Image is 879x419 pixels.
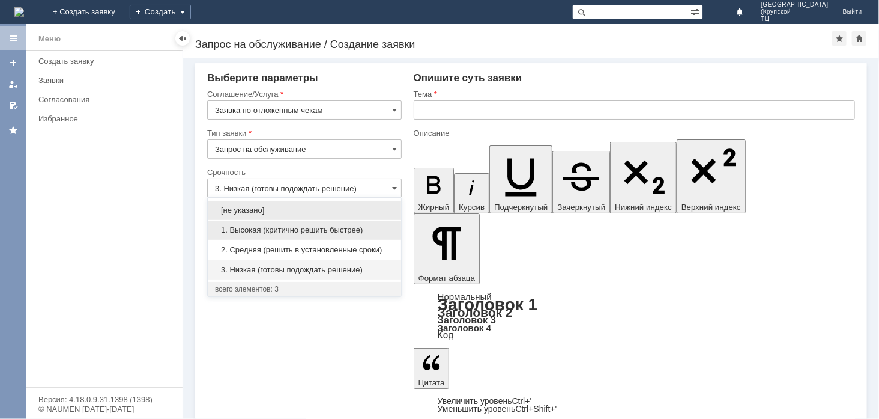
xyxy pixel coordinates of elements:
div: Тип заявки [207,129,399,137]
a: Нормальный [438,292,492,302]
span: Жирный [418,203,450,212]
a: Создать заявку [34,52,180,70]
span: Опишите суть заявки [414,72,522,84]
a: Заголовок 3 [438,314,496,325]
div: Создать заявку [38,57,175,66]
button: Жирный [414,168,455,213]
div: Избранное [38,114,162,123]
button: Курсив [454,173,489,213]
span: Зачеркнутый [557,203,605,212]
div: Согласования [38,95,175,104]
img: logo [14,7,24,17]
span: Выберите параметры [207,72,318,84]
div: Добавить в избранное [832,31,847,46]
div: Скрыть меню [175,31,190,46]
a: Заголовок 1 [438,295,538,314]
span: Подчеркнутый [494,203,548,212]
span: Цитата [418,378,445,387]
div: всего элементов: 3 [215,284,394,294]
span: Нижний индекс [615,203,672,212]
div: © NAUMEN [DATE]-[DATE] [38,405,171,413]
div: Сделать домашней страницей [852,31,866,46]
button: Зачеркнутый [552,151,610,213]
span: Курсив [459,203,485,212]
button: Цитата [414,348,450,389]
span: Расширенный поиск [690,5,702,17]
a: Перейти на домашнюю страницу [14,7,24,17]
a: Заголовок 4 [438,323,491,333]
span: [не указано] [215,206,394,215]
a: Согласования [34,90,180,109]
div: Меню [38,32,61,46]
div: Версия: 4.18.0.9.31.1398 (1398) [38,396,171,403]
span: (Крупской [761,8,829,16]
div: Запрос на обслуживание / Создание заявки [195,38,832,50]
a: Increase [438,396,532,406]
div: Цитата [414,397,855,413]
a: Мои согласования [4,96,23,115]
a: Заявки [34,71,180,90]
div: Соглашение/Услуга [207,90,399,98]
div: Тема [414,90,853,98]
span: Ctrl+' [512,396,532,406]
div: Описание [414,129,853,137]
div: Формат абзаца [414,293,855,340]
a: Мои заявки [4,75,23,94]
a: Decrease [438,404,557,414]
div: Заявки [38,76,175,85]
a: Заголовок 2 [438,305,513,319]
a: Код [438,330,454,341]
span: [GEOGRAPHIC_DATA] [761,1,829,8]
span: ТЦ [761,16,829,23]
div: Создать [130,5,191,19]
div: Срочность [207,168,399,176]
span: 2. Средняя (решить в установленные сроки) [215,245,394,255]
span: 3. Низкая (готовы подождать решение) [215,265,394,275]
span: Ctrl+Shift+' [516,404,557,414]
a: Создать заявку [4,53,23,72]
button: Подчеркнутый [489,145,552,213]
span: Формат абзаца [418,274,475,283]
button: Нижний индекс [610,142,677,213]
span: Верхний индекс [681,203,741,212]
button: Верхний индекс [677,139,746,213]
span: 1. Высокая (критично решить быстрее) [215,225,394,235]
button: Формат абзаца [414,213,480,284]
